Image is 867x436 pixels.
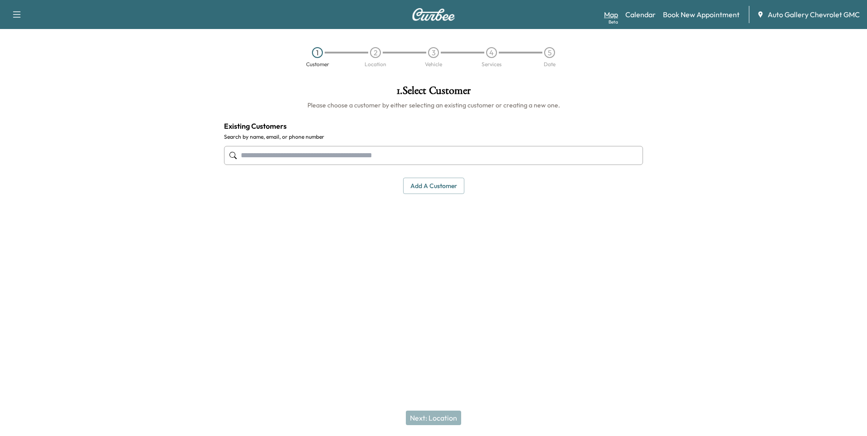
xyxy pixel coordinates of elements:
a: Book New Appointment [663,9,740,20]
div: 1 [312,47,323,58]
div: Location [365,62,386,67]
img: Curbee Logo [412,8,455,21]
div: 4 [486,47,497,58]
div: Date [544,62,555,67]
div: Services [482,62,502,67]
button: Add a customer [403,178,464,194]
a: MapBeta [604,9,618,20]
div: 5 [544,47,555,58]
div: Customer [306,62,329,67]
div: Vehicle [425,62,442,67]
h6: Please choose a customer by either selecting an existing customer or creating a new one. [224,101,643,110]
div: Beta [609,19,618,25]
div: 3 [428,47,439,58]
div: 2 [370,47,381,58]
label: Search by name, email, or phone number [224,133,643,140]
a: Calendar [625,9,656,20]
h4: Existing Customers [224,121,643,131]
h1: 1 . Select Customer [224,85,643,101]
span: Auto Gallery Chevrolet GMC [768,9,860,20]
